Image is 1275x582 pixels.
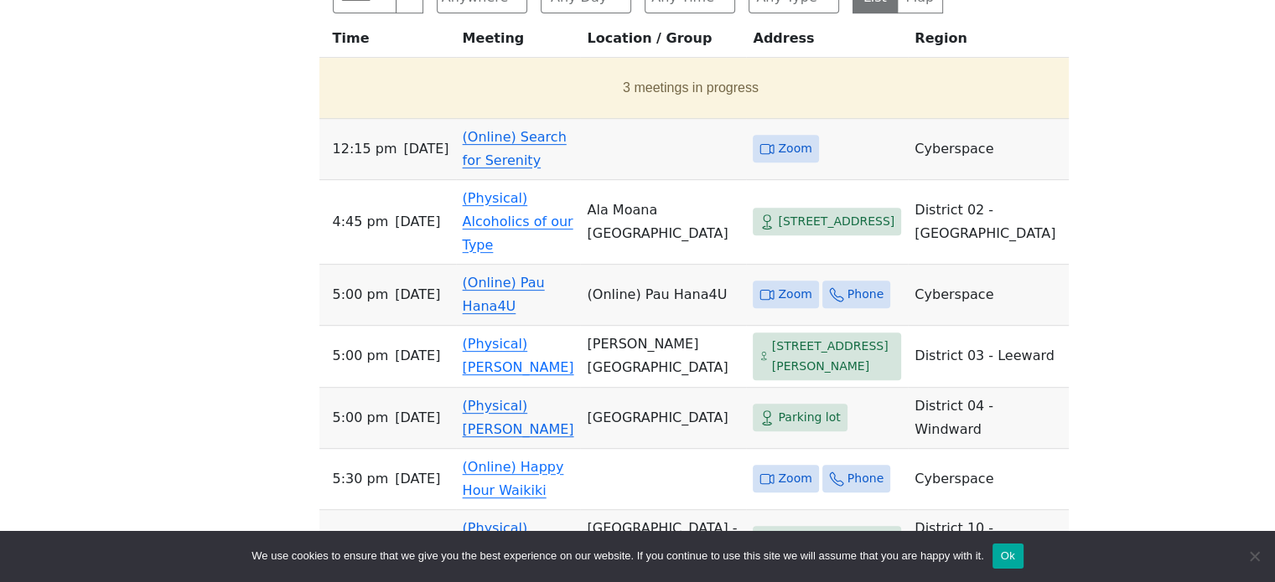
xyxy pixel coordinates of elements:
[908,119,1069,180] td: Cyberspace
[847,468,884,489] span: Phone
[333,344,389,368] span: 5:00 PM
[333,406,389,430] span: 5:00 PM
[778,284,811,305] span: Zoom
[580,388,746,449] td: [GEOGRAPHIC_DATA]
[333,528,389,552] span: 5:30 PM
[778,529,894,550] span: [STREET_ADDRESS]
[463,520,542,559] a: (Physical) Happy Hour
[456,27,581,58] th: Meeting
[463,190,573,253] a: (Physical) Alcoholics of our Type
[333,467,389,491] span: 5:30 PM
[1246,548,1262,564] span: No
[463,275,545,314] a: (Online) Pau Hana4U
[772,336,895,377] span: [STREET_ADDRESS][PERSON_NAME]
[908,326,1069,388] td: District 03 - Leeward
[333,210,389,234] span: 4:45 PM
[778,138,811,159] span: Zoom
[580,326,746,388] td: [PERSON_NAME][GEOGRAPHIC_DATA]
[908,510,1069,571] td: District 10 - [GEOGRAPHIC_DATA]
[908,180,1069,265] td: District 02 - [GEOGRAPHIC_DATA]
[333,283,389,306] span: 5:00 PM
[395,283,440,306] span: [DATE]
[778,211,894,232] span: [STREET_ADDRESS]
[403,137,448,161] span: [DATE]
[463,336,574,375] a: (Physical) [PERSON_NAME]
[580,510,746,571] td: [GEOGRAPHIC_DATA] - [GEOGRAPHIC_DATA]
[395,406,440,430] span: [DATE]
[333,137,397,161] span: 12:15 PM
[251,548,983,564] span: We use cookies to ensure that we give you the best experience on our website. If you continue to ...
[395,528,440,552] span: [DATE]
[908,449,1069,510] td: Cyberspace
[908,27,1069,58] th: Region
[395,210,440,234] span: [DATE]
[580,27,746,58] th: Location / Group
[319,27,456,58] th: Time
[580,180,746,265] td: Ala Moana [GEOGRAPHIC_DATA]
[908,388,1069,449] td: District 04 - Windward
[847,284,884,305] span: Phone
[746,27,908,58] th: Address
[463,398,574,437] a: (Physical) [PERSON_NAME]
[463,129,567,168] a: (Online) Search for Serenity
[580,265,746,326] td: (Online) Pau Hana4U
[778,407,840,428] span: Parking lot
[326,64,1056,111] button: 3 meetings in progress
[395,467,440,491] span: [DATE]
[993,543,1024,569] button: Ok
[908,265,1069,326] td: Cyberspace
[395,344,440,368] span: [DATE]
[778,468,811,489] span: Zoom
[463,459,564,498] a: (Online) Happy Hour Waikiki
